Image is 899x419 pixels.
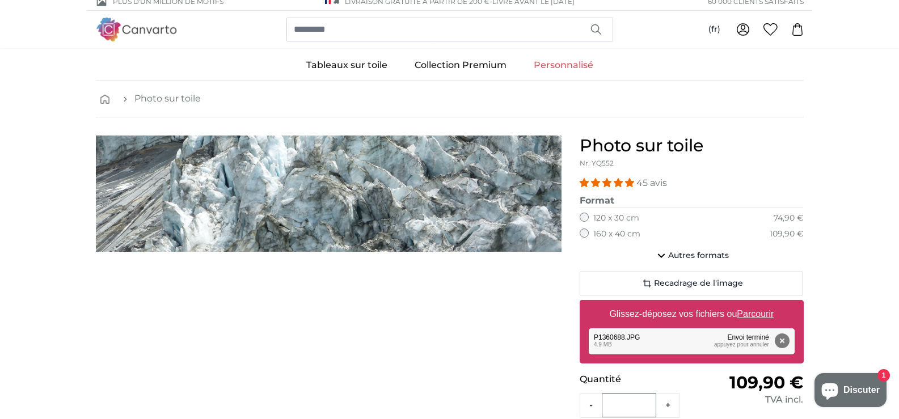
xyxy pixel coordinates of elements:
u: Parcourir [737,309,774,319]
img: Canvarto [96,18,178,41]
button: Recadrage de l'image [580,272,804,295]
label: Glissez-déposez vos fichiers ou [605,303,778,325]
div: 109,90 € [770,228,803,240]
h1: Photo sur toile [580,136,804,156]
img: personalised-canvas-print [96,136,562,252]
button: (fr) [699,19,729,40]
label: 120 x 30 cm [593,213,639,224]
legend: Format [580,194,804,208]
span: Nr. YQ552 [580,159,614,167]
a: Tableaux sur toile [293,50,401,80]
span: Autres formats [668,250,729,261]
inbox-online-store-chat: Chat de la boutique en ligne Shopify [811,373,890,410]
div: 1 of 1 [96,136,562,252]
nav: breadcrumbs [96,81,804,117]
a: Collection Premium [401,50,520,80]
span: 4.93 stars [580,177,636,188]
p: Quantité [580,373,691,386]
button: + [656,394,679,417]
div: TVA incl. [691,393,803,407]
div: 74,90 € [774,213,803,224]
button: - [580,394,602,417]
a: Photo sur toile [134,92,201,105]
button: Autres formats [580,244,804,267]
label: 160 x 40 cm [593,228,640,240]
span: 45 avis [636,177,667,188]
span: Recadrage de l'image [654,278,743,289]
span: 109,90 € [729,372,803,393]
a: Personnalisé [520,50,607,80]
